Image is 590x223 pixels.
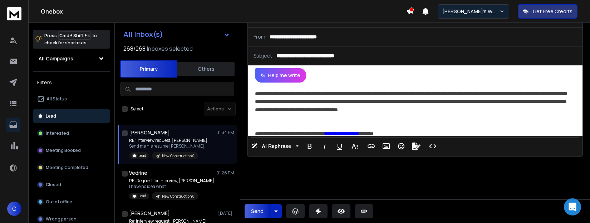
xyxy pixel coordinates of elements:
button: All Inbox(s) [118,27,236,41]
button: Send [245,204,270,218]
p: 01:26 PM [216,170,234,176]
p: Lead [46,113,56,119]
button: Bold (⌘B) [303,139,316,153]
p: New ConstructionX [162,194,194,199]
button: Primary [120,60,177,78]
button: Meeting Booked [33,143,110,158]
p: All Status [46,96,67,102]
h1: All Campaigns [39,55,73,62]
p: Lead [138,153,146,158]
button: Code View [426,139,439,153]
label: Select [131,106,143,112]
p: [PERSON_NAME]'s Workspace [442,8,499,15]
button: Closed [33,178,110,192]
button: Italic (⌘I) [318,139,331,153]
button: All Status [33,92,110,106]
p: I have no idea what [129,184,214,189]
p: [DATE] [218,210,234,216]
div: Open Intercom Messenger [564,198,581,215]
h1: Onebox [41,7,406,16]
p: Subject: [254,52,274,59]
button: C [7,202,21,216]
p: RE: Request for interview, [PERSON_NAME] [129,178,214,184]
p: From: [254,33,267,40]
p: Lead [138,193,146,199]
button: Signature [409,139,423,153]
button: Insert Image (⌘P) [379,139,393,153]
button: Insert Link (⌘K) [364,139,378,153]
button: More Text [348,139,362,153]
h3: Inboxes selected [147,44,193,53]
h3: Filters [33,78,110,88]
p: Press to check for shortcuts. [44,32,97,46]
h1: Vedrine [129,169,147,177]
h1: [PERSON_NAME] [129,210,170,217]
img: logo [7,7,21,20]
p: Interested [46,130,69,136]
p: Wrong person [46,216,77,222]
button: Emoticons [394,139,408,153]
p: Send me his resume [PERSON_NAME] [129,143,207,149]
p: Meeting Booked [46,148,81,153]
h1: [PERSON_NAME] [129,129,170,136]
p: New ConstructionX [162,153,194,159]
button: Others [177,61,235,77]
p: Meeting Completed [46,165,88,170]
button: AI Rephrase [250,139,300,153]
button: Help me write [255,68,306,83]
button: Meeting Completed [33,160,110,175]
span: Cmd + Shift + k [58,31,91,40]
p: 01:34 PM [216,130,234,135]
span: AI Rephrase [260,143,292,149]
button: Out of office [33,195,110,209]
button: Get Free Credits [518,4,577,19]
p: Get Free Credits [533,8,572,15]
span: 268 / 268 [123,44,146,53]
button: All Campaigns [33,51,110,66]
button: Underline (⌘U) [333,139,346,153]
button: Interested [33,126,110,140]
p: RE: Interview request, [PERSON_NAME] [129,138,207,143]
p: Closed [46,182,61,188]
h1: All Inbox(s) [123,31,163,38]
button: Lead [33,109,110,123]
p: Out of office [46,199,72,205]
